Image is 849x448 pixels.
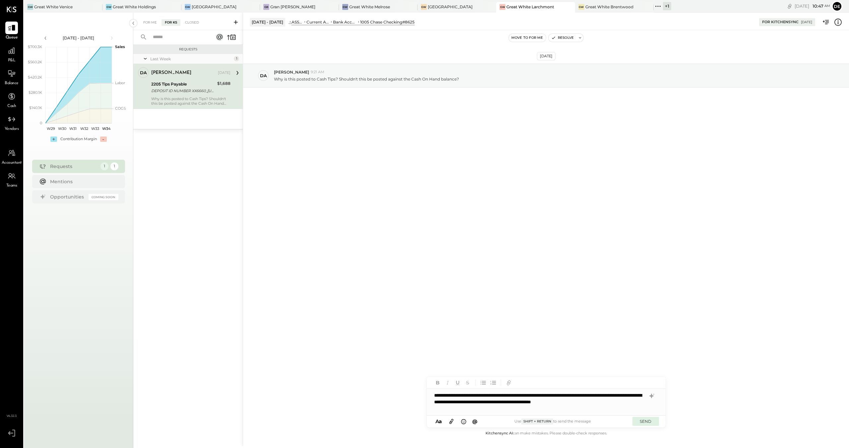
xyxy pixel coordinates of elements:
[270,4,315,10] div: Gran [PERSON_NAME]
[443,378,452,387] button: Italic
[470,417,480,425] button: @
[832,1,842,12] button: De
[100,137,107,142] div: -
[7,103,16,109] span: Cash
[80,126,88,131] text: W32
[786,3,793,10] div: copy link
[433,418,444,425] button: Aa
[91,126,99,131] text: W33
[192,4,236,10] div: [GEOGRAPHIC_DATA]
[499,4,505,10] div: GW
[5,126,19,132] span: Vendors
[40,121,42,125] text: 0
[151,70,191,76] div: [PERSON_NAME]
[47,126,55,131] text: W29
[521,419,553,424] span: Shift + Return
[250,18,285,26] div: [DATE] - [DATE]
[292,19,303,25] div: ASSETS
[113,4,156,10] div: Great White Holdings
[801,20,812,25] div: [DATE]
[439,418,442,424] span: a
[140,70,147,76] div: DA
[306,19,330,25] div: Current Assets
[102,126,110,131] text: W34
[311,70,324,75] span: 9:21 AM
[115,81,125,85] text: Labor
[274,76,459,82] p: Why is this posted to Cash Tips? Shouldn't this be posted against the Cash On Hand balance?
[140,19,160,26] div: For Me
[0,90,23,109] a: Cash
[795,3,830,9] div: [DATE]
[0,170,23,189] a: Teams
[428,4,473,10] div: [GEOGRAPHIC_DATA]
[463,378,472,387] button: Strikethrough
[218,70,230,76] div: [DATE]
[185,4,191,10] div: GW
[260,73,267,79] div: DA
[632,417,659,426] button: SEND
[6,183,17,189] span: Teams
[162,19,180,26] div: For KS
[509,34,546,42] button: Move to for me
[0,44,23,64] a: P&L
[480,419,626,424] div: Use to send the message
[0,147,23,166] a: Accountant
[100,162,108,170] div: 1
[60,137,97,142] div: Contribution Margin
[2,160,22,166] span: Accountant
[50,194,85,200] div: Opportunities
[50,178,115,185] div: Mentions
[333,19,357,25] div: Bank Accounts
[106,4,112,10] div: GW
[0,22,23,41] a: Queue
[360,19,415,25] div: 1005 Chase Checking#8625
[506,4,554,10] div: Great White Larchmont
[585,4,633,10] div: Great White Brentwood
[28,60,42,64] text: $560.2K
[28,75,42,80] text: $420.2K
[479,378,488,387] button: Unordered List
[34,4,73,10] div: Great White Venice
[110,162,118,170] div: 1
[453,378,462,387] button: Underline
[69,126,77,131] text: W31
[578,4,584,10] div: GW
[89,194,118,200] div: Coming Soon
[28,44,42,49] text: $700.3K
[29,105,42,110] text: $140.1K
[0,113,23,132] a: Vendors
[115,106,126,111] text: COGS
[151,96,230,106] div: Why is this posted to Cash Tips? Shouldn't this be posted against the Cash On Hand balance?
[27,4,33,10] div: GW
[151,81,215,87] div: 2205 Tips Payable
[50,35,107,41] div: [DATE] - [DATE]
[549,34,576,42] button: Resolve
[263,4,269,10] div: GB
[50,137,57,142] div: +
[115,44,125,49] text: Sales
[6,35,18,41] span: Queue
[137,47,239,52] div: Requests
[274,69,309,75] span: [PERSON_NAME]
[504,378,513,387] button: Add URL
[421,4,427,10] div: GW
[29,90,42,95] text: $280.1K
[182,19,202,26] div: Closed
[433,378,442,387] button: Bold
[151,87,215,94] div: DEPOSIT ID NUMBER XX6660_[URL][DOMAIN_NAME]
[5,81,19,86] span: Balance
[489,378,497,387] button: Ordered List
[342,4,348,10] div: GW
[663,2,671,10] div: + 1
[50,163,97,170] div: Requests
[217,80,230,87] div: $1,688
[150,56,232,62] div: Last Week
[0,67,23,86] a: Balance
[8,58,16,64] span: P&L
[762,20,799,25] div: For KitchenSync
[349,4,390,10] div: Great White Melrose
[58,126,66,131] text: W30
[234,56,239,61] div: 1
[537,52,555,60] div: [DATE]
[472,418,478,424] span: @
